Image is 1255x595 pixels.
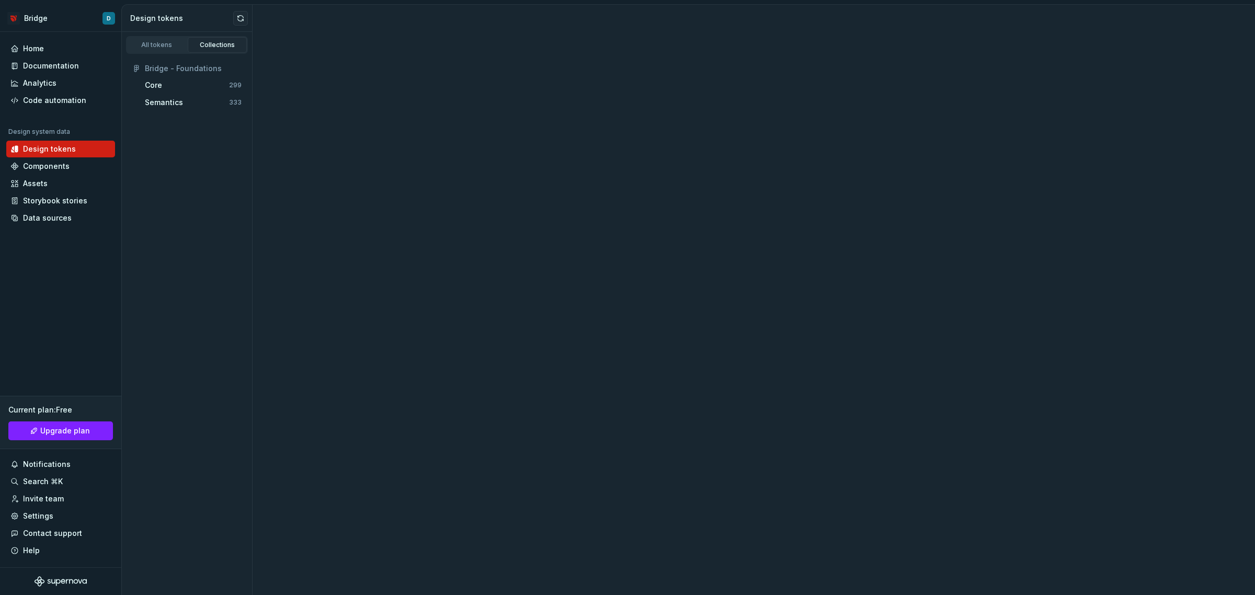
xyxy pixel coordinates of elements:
[141,94,246,111] button: Semantics333
[23,494,64,504] div: Invite team
[6,75,115,91] a: Analytics
[23,213,72,223] div: Data sources
[6,456,115,473] button: Notifications
[6,525,115,542] button: Contact support
[6,490,115,507] a: Invite team
[23,511,53,521] div: Settings
[145,80,162,90] div: Core
[6,508,115,524] a: Settings
[6,58,115,74] a: Documentation
[6,542,115,559] button: Help
[8,421,113,440] button: Upgrade plan
[145,97,183,108] div: Semantics
[8,128,70,136] div: Design system data
[130,13,233,24] div: Design tokens
[23,61,79,71] div: Documentation
[6,141,115,157] a: Design tokens
[8,405,113,415] div: Current plan : Free
[23,459,71,470] div: Notifications
[23,545,40,556] div: Help
[2,7,119,29] button: BridgeD
[145,63,242,74] div: Bridge - Foundations
[131,41,183,49] div: All tokens
[23,95,86,106] div: Code automation
[23,144,76,154] div: Design tokens
[6,175,115,192] a: Assets
[6,210,115,226] a: Data sources
[23,78,56,88] div: Analytics
[23,476,63,487] div: Search ⌘K
[23,196,87,206] div: Storybook stories
[141,77,246,94] button: Core299
[23,178,48,189] div: Assets
[229,98,242,107] div: 333
[229,81,242,89] div: 299
[35,576,87,587] svg: Supernova Logo
[6,40,115,57] a: Home
[107,14,111,22] div: D
[7,12,20,25] img: 3f850d6b-8361-4b34-8a82-b945b4d8a89b.png
[40,426,90,436] span: Upgrade plan
[191,41,244,49] div: Collections
[23,528,82,539] div: Contact support
[23,161,70,171] div: Components
[24,13,48,24] div: Bridge
[6,92,115,109] a: Code automation
[23,43,44,54] div: Home
[6,192,115,209] a: Storybook stories
[6,473,115,490] button: Search ⌘K
[6,158,115,175] a: Components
